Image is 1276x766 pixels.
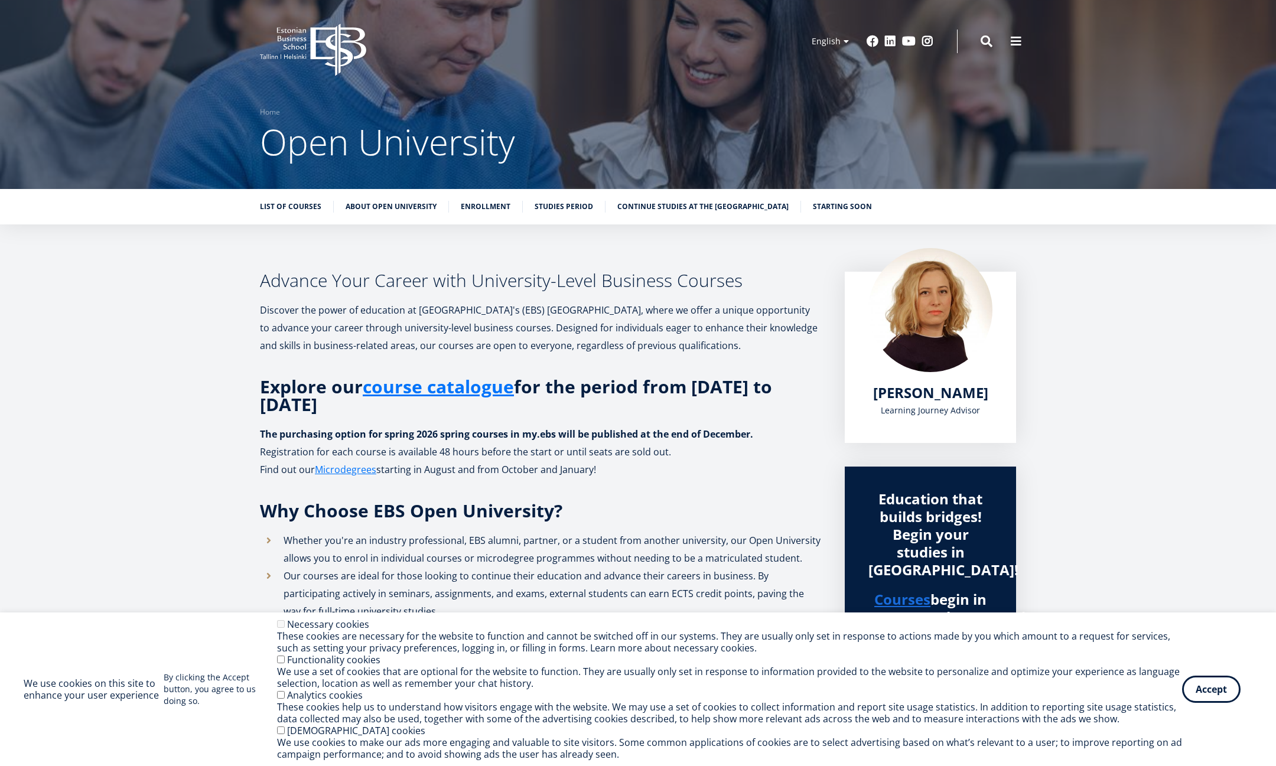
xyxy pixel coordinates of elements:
p: By clicking the Accept button, you agree to us doing so. [164,672,277,707]
a: Youtube [902,35,916,47]
p: Registration for each course is available 48 hours before the start or until seats are sold out. ... [260,443,821,478]
a: Continue studies at the [GEOGRAPHIC_DATA] [617,201,789,213]
a: Home [260,106,280,118]
div: We use a set of cookies that are optional for the website to function. They are usually only set ... [277,666,1182,689]
div: We use cookies to make our ads more engaging and valuable to site visitors. Some common applicati... [277,736,1182,760]
a: Enrollment [461,201,510,213]
a: About Open University [346,201,437,213]
a: Linkedin [884,35,896,47]
a: Studies period [535,201,593,213]
label: [DEMOGRAPHIC_DATA] cookies [287,724,425,737]
img: Kadri Osula Learning Journey Advisor [868,248,992,372]
h2: begin in January/February and August/September [868,591,992,644]
div: Education that builds bridges! Begin your studies in [GEOGRAPHIC_DATA]! [868,490,992,579]
h2: We use cookies on this site to enhance your user experience [24,677,164,701]
a: [PERSON_NAME] [873,384,988,402]
a: Instagram [922,35,933,47]
h3: Advance Your Career with University-Level Business Courses [260,272,821,289]
strong: Explore our for the period from [DATE] to [DATE] [260,374,772,416]
label: Necessary cookies [287,618,369,631]
a: List of Courses [260,201,321,213]
div: Learning Journey Advisor [868,402,992,419]
a: Courses [874,591,930,608]
span: [PERSON_NAME] [873,383,988,402]
span: Whether you're an industry professional, EBS alumni, partner, or a student from another universit... [284,534,821,565]
button: Accept [1182,676,1241,703]
a: Microdegrees [315,461,376,478]
span: Why Choose EBS Open University? [260,498,562,523]
a: Facebook [867,35,878,47]
div: These cookies are necessary for the website to function and cannot be switched off in our systems... [277,630,1182,654]
label: Analytics cookies [287,689,363,702]
label: Functionality cookies [287,653,380,666]
div: These cookies help us to understand how visitors engage with the website. We may use a set of coo... [277,701,1182,725]
a: Starting soon [813,201,872,213]
span: Open University [260,118,515,166]
span: Our courses are ideal for those looking to continue their education and advance their careers in ... [284,569,804,618]
p: Discover the power of education at [GEOGRAPHIC_DATA]'s (EBS) [GEOGRAPHIC_DATA], where we offer a ... [260,301,821,354]
a: course catalogue [363,378,514,396]
strong: The purchasing option for spring 2026 spring courses in my.ebs will be published at the end of De... [260,428,753,441]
